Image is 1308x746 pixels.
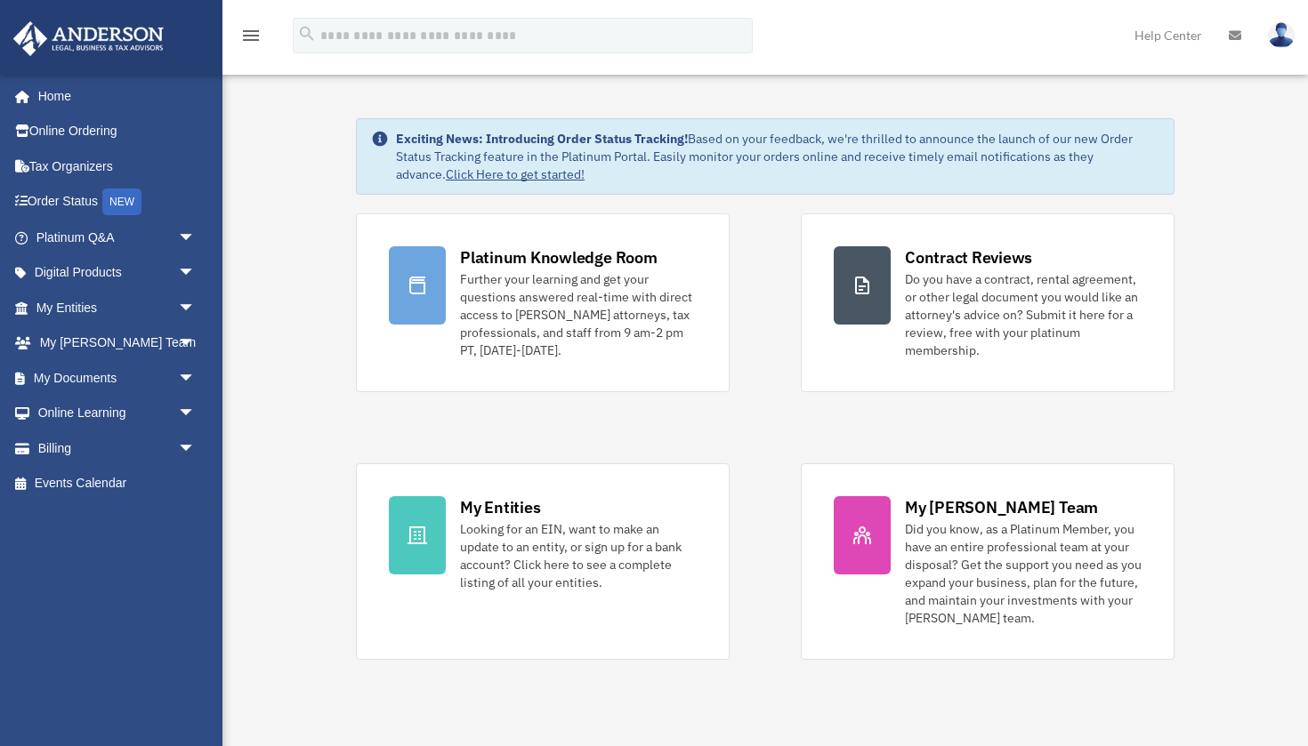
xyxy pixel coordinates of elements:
[178,255,214,292] span: arrow_drop_down
[396,131,688,147] strong: Exciting News: Introducing Order Status Tracking!
[12,360,222,396] a: My Documentsarrow_drop_down
[8,21,169,56] img: Anderson Advisors Platinum Portal
[12,114,222,149] a: Online Ordering
[905,270,1142,359] div: Do you have a contract, rental agreement, or other legal document you would like an attorney's ad...
[102,189,141,215] div: NEW
[12,430,222,466] a: Billingarrow_drop_down
[12,290,222,325] a: My Entitiesarrow_drop_down
[178,220,214,256] span: arrow_drop_down
[12,325,222,361] a: My [PERSON_NAME] Teamarrow_drop_down
[460,270,697,359] div: Further your learning and get your questions answered real-time with direct access to [PERSON_NAM...
[905,246,1032,269] div: Contract Reviews
[178,396,214,432] span: arrow_drop_down
[12,78,214,114] a: Home
[446,166,585,182] a: Click Here to get started!
[178,360,214,397] span: arrow_drop_down
[356,463,730,660] a: My Entities Looking for an EIN, want to make an update to an entity, or sign up for a bank accoun...
[12,184,222,221] a: Order StatusNEW
[178,430,214,467] span: arrow_drop_down
[297,24,317,44] i: search
[12,396,222,431] a: Online Learningarrow_drop_down
[460,496,540,518] div: My Entities
[801,463,1175,660] a: My [PERSON_NAME] Team Did you know, as a Platinum Member, you have an entire professional team at...
[12,466,222,501] a: Events Calendar
[178,290,214,326] span: arrow_drop_down
[356,213,730,392] a: Platinum Knowledge Room Further your learning and get your questions answered real-time with dire...
[905,520,1142,627] div: Did you know, as a Platinum Member, you have an entire professional team at your disposal? Get th...
[460,246,658,269] div: Platinum Knowledge Room
[1268,22,1295,48] img: User Pic
[240,25,262,46] i: menu
[905,496,1098,518] div: My [PERSON_NAME] Team
[240,31,262,46] a: menu
[12,255,222,291] a: Digital Productsarrow_drop_down
[178,325,214,362] span: arrow_drop_down
[460,520,697,591] div: Looking for an EIN, want to make an update to an entity, or sign up for a bank account? Click her...
[801,213,1175,392] a: Contract Reviews Do you have a contract, rental agreement, or other legal document you would like...
[12,148,222,184] a: Tax Organizers
[12,220,222,255] a: Platinum Q&Aarrow_drop_down
[396,130,1159,183] div: Based on your feedback, we're thrilled to announce the launch of our new Order Status Tracking fe...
